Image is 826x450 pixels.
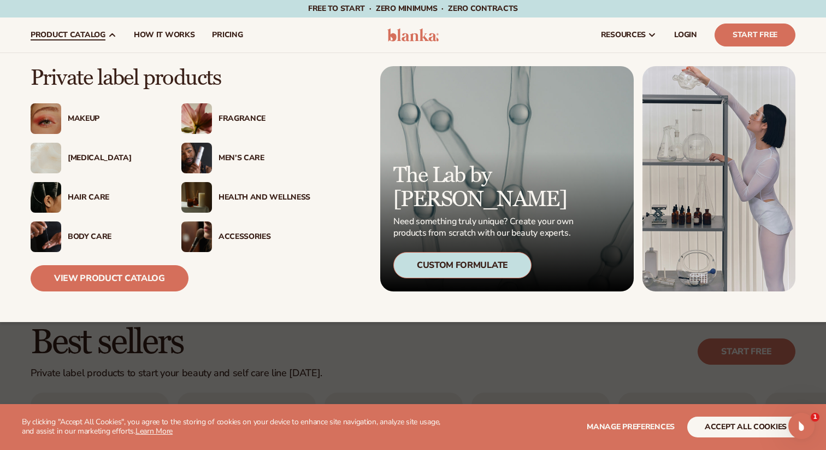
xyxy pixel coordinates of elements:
a: How It Works [125,17,204,52]
a: Pink blooming flower. Fragrance [181,103,310,134]
button: Manage preferences [587,417,675,437]
a: Cream moisturizer swatch. [MEDICAL_DATA] [31,143,160,173]
div: Body Care [68,232,160,242]
span: Free to start · ZERO minimums · ZERO contracts [308,3,518,14]
span: resources [601,31,646,39]
span: pricing [212,31,243,39]
a: Female with glitter eye makeup. Makeup [31,103,160,134]
a: Candles and incense on table. Health And Wellness [181,182,310,213]
div: Fragrance [219,114,310,124]
p: Need something truly unique? Create your own products from scratch with our beauty experts. [393,216,577,239]
span: How It Works [134,31,195,39]
img: Male holding moisturizer bottle. [181,143,212,173]
img: Female with glitter eye makeup. [31,103,61,134]
div: [MEDICAL_DATA] [68,154,160,163]
img: Female in lab with equipment. [642,66,795,291]
img: Female with makeup brush. [181,221,212,252]
div: Makeup [68,114,160,124]
img: Male hand applying moisturizer. [31,221,61,252]
p: Private label products [31,66,310,90]
a: Female with makeup brush. Accessories [181,221,310,252]
p: The Lab by [PERSON_NAME] [393,163,577,212]
img: Female hair pulled back with clips. [31,182,61,213]
img: Pink blooming flower. [181,103,212,134]
div: Men’s Care [219,154,310,163]
div: Accessories [219,232,310,242]
img: logo [387,28,439,42]
button: accept all cookies [687,417,804,437]
a: Learn More [135,426,173,436]
div: Health And Wellness [219,193,310,202]
span: Manage preferences [587,422,675,432]
a: Female hair pulled back with clips. Hair Care [31,182,160,213]
img: Cream moisturizer swatch. [31,143,61,173]
a: View Product Catalog [31,265,188,291]
span: LOGIN [674,31,697,39]
a: Male hand applying moisturizer. Body Care [31,221,160,252]
a: Male holding moisturizer bottle. Men’s Care [181,143,310,173]
p: By clicking "Accept All Cookies", you agree to the storing of cookies on your device to enhance s... [22,418,448,436]
a: resources [592,17,665,52]
a: Microscopic product formula. The Lab by [PERSON_NAME] Need something truly unique? Create your ow... [380,66,634,291]
a: product catalog [22,17,125,52]
img: Candles and incense on table. [181,182,212,213]
span: product catalog [31,31,105,39]
a: LOGIN [665,17,706,52]
a: pricing [203,17,251,52]
a: Start Free [715,24,795,46]
iframe: Intercom live chat [788,413,815,439]
div: Hair Care [68,193,160,202]
span: 1 [811,413,819,422]
div: Custom Formulate [393,252,532,278]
